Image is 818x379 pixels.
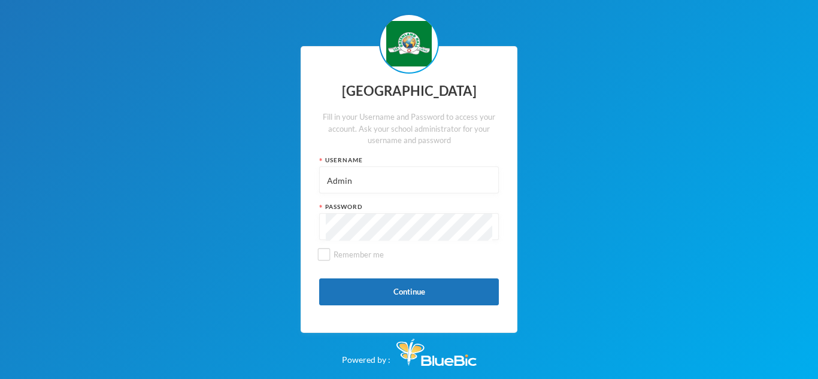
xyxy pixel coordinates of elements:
[342,333,477,366] div: Powered by :
[319,80,499,103] div: [GEOGRAPHIC_DATA]
[329,250,389,259] span: Remember me
[319,202,499,211] div: Password
[319,278,499,305] button: Continue
[319,156,499,165] div: Username
[396,339,477,366] img: Bluebic
[319,111,499,147] div: Fill in your Username and Password to access your account. Ask your school administrator for your...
